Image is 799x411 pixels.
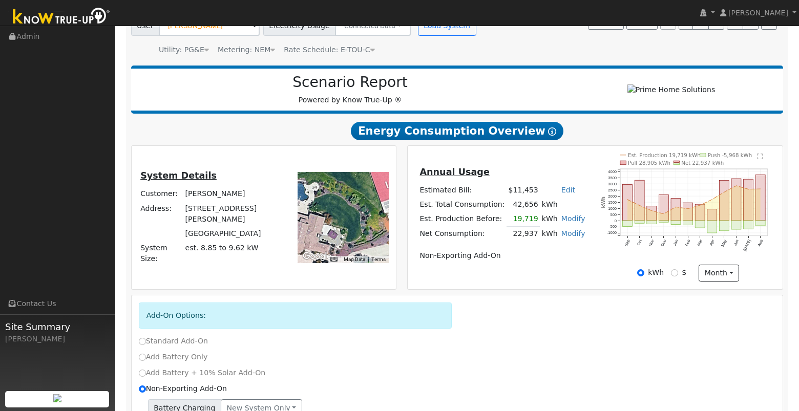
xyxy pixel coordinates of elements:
[600,197,605,208] text: kWh
[540,198,587,212] td: kWh
[748,188,749,190] circle: onclick=""
[648,239,655,247] text: Nov
[647,221,657,224] rect: onclick=""
[139,354,146,361] input: Add Battery Only
[139,302,452,329] div: Add-On Options:
[659,195,668,221] rect: onclick=""
[418,212,507,227] td: Est. Production Before:
[139,383,227,394] label: Non-Exporting Add-On
[608,169,617,174] text: 4000
[419,167,489,177] u: Annual Usage
[695,221,705,228] rect: onclick=""
[744,221,753,229] rect: onclick=""
[731,179,741,221] rect: onclick=""
[183,187,280,201] td: [PERSON_NAME]
[671,221,681,225] rect: onclick=""
[418,183,507,197] td: Estimated Bill:
[540,212,559,227] td: kWh
[418,226,507,241] td: Net Consumption:
[330,256,338,263] button: Keyboard shortcuts
[418,248,587,263] td: Non-Exporting Add-On
[139,352,208,362] label: Add Battery Only
[757,153,763,160] text: 
[639,205,640,206] circle: onclick=""
[507,183,540,197] td: $11,453
[636,239,643,246] text: Oct
[136,74,564,105] div: Powered by Know True-Up ®
[757,239,764,247] text: Aug
[561,186,575,194] a: Edit
[5,334,110,344] div: [PERSON_NAME]
[744,179,753,221] rect: onclick=""
[626,199,628,200] circle: onclick=""
[699,205,701,206] circle: onclick=""
[351,122,563,140] span: Energy Consumption Overview
[720,239,727,248] text: May
[139,338,146,345] input: Standard Add-On
[608,194,617,199] text: 2000
[371,256,386,262] a: Terms (opens in new tab)
[683,203,693,221] rect: onclick=""
[608,176,617,180] text: 3500
[760,188,761,190] circle: onclick=""
[695,204,705,221] rect: onclick=""
[139,201,183,226] td: Address:
[607,231,617,235] text: -1000
[53,394,61,402] img: retrieve
[344,256,365,263] button: Map Data
[675,206,677,208] circle: onclick=""
[733,239,740,247] text: Jun
[707,221,717,233] rect: onclick=""
[608,188,617,192] text: 2500
[185,244,259,252] span: est. 8.85 to 9.62 kW
[671,199,681,221] rect: onclick=""
[540,226,559,241] td: kWh
[699,265,739,282] button: month
[672,239,679,247] text: Jan
[743,239,752,252] text: [DATE]
[623,221,633,226] rect: onclick=""
[671,269,678,276] input: $
[139,336,208,347] label: Standard Add-On
[697,239,704,247] text: Mar
[609,225,617,229] text: -500
[507,198,540,212] td: 42,656
[637,269,644,276] input: kWh
[724,191,725,193] circle: onclick=""
[624,239,631,247] text: Sep
[651,210,653,211] circle: onclick=""
[720,221,729,231] rect: onclick=""
[756,175,766,221] rect: onclick=""
[683,221,693,225] rect: onclick=""
[628,152,701,158] text: Est. Production 19,719 kWh
[139,370,146,377] input: Add Battery + 10% Solar Add-On
[300,250,334,263] img: Google
[8,6,115,29] img: Know True-Up
[139,385,146,393] input: Non-Exporting Add-On
[756,221,766,226] rect: onclick=""
[159,45,209,55] div: Utility: PG&E
[711,199,713,200] circle: onclick=""
[663,213,664,214] circle: onclick=""
[635,221,644,223] rect: onclick=""
[418,198,507,212] td: Est. Total Consumption:
[648,267,664,278] label: kWh
[561,214,585,223] a: Modify
[561,229,585,237] a: Modify
[647,206,657,221] rect: onclick=""
[720,180,729,221] rect: onclick=""
[183,201,280,226] td: [STREET_ADDRESS][PERSON_NAME]
[507,226,540,241] td: 22,937
[507,212,540,227] td: 19,719
[284,46,374,54] span: Alias: H2ETOUCN
[300,250,334,263] a: Open this area in Google Maps (opens a new window)
[628,160,670,166] text: Pull 28,905 kWh
[615,219,617,223] text: 0
[608,200,617,205] text: 1500
[183,226,280,241] td: [GEOGRAPHIC_DATA]
[687,208,689,209] circle: onclick=""
[627,84,716,95] img: Prime Home Solutions
[708,152,752,158] text: Push -5,968 kWh
[681,160,724,166] text: Net 22,937 kWh
[735,185,737,186] circle: onclick=""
